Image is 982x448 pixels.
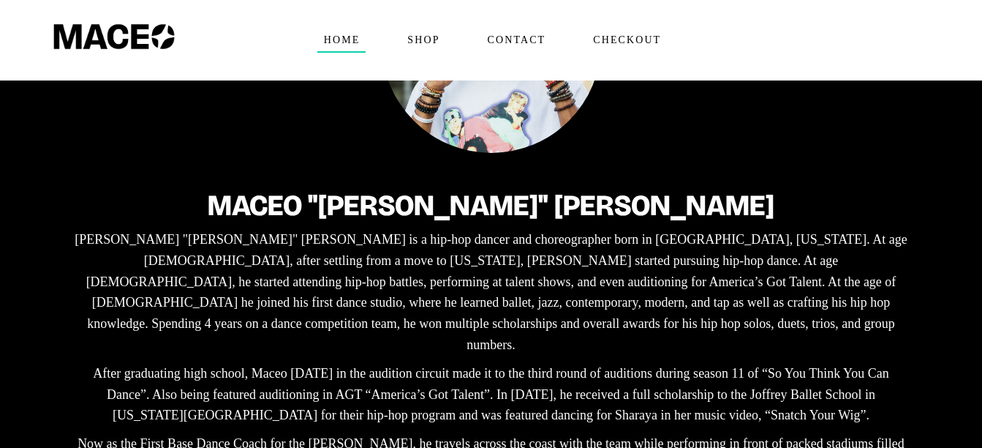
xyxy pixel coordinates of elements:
p: [PERSON_NAME] "[PERSON_NAME]" [PERSON_NAME] is a hip-hop dancer and choreographer born in [GEOGRA... [71,229,912,356]
span: Contact [481,29,552,52]
span: Checkout [586,29,667,52]
h2: Maceo "[PERSON_NAME]" [PERSON_NAME] [71,190,912,222]
span: Home [317,29,366,52]
p: After graduating high school, Maceo [DATE] in the audition circuit made it to the third round of ... [71,363,912,426]
span: Shop [401,29,445,52]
